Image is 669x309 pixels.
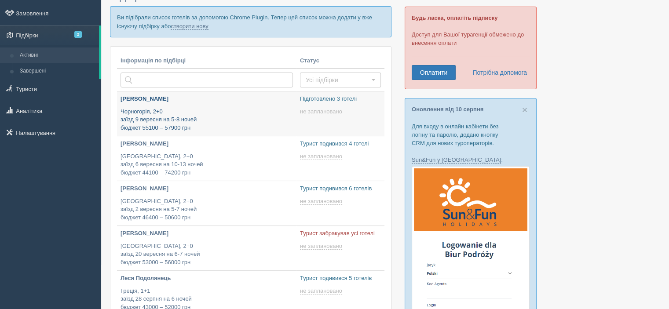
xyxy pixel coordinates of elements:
[117,226,296,270] a: [PERSON_NAME] [GEOGRAPHIC_DATA], 2+0заїзд 20 вересня на 6-7 ночейбюджет 53000 – 56000 грн
[117,91,296,136] a: [PERSON_NAME] Чорногорія, 2+0заїзд 9 вересня на 5-8 ночейбюджет 55100 – 57900 грн
[300,229,381,238] p: Турист забракував усі готелі
[412,156,530,164] p: :
[121,197,293,222] p: [GEOGRAPHIC_DATA], 2+0 заїзд 2 вересня на 5-7 ночей бюджет 46400 – 50600 грн
[300,287,344,294] a: не заплановано
[412,156,501,164] a: Sun&Fun у [GEOGRAPHIC_DATA]
[300,153,342,160] span: не заплановано
[300,287,342,294] span: не заплановано
[117,181,296,225] a: [PERSON_NAME] [GEOGRAPHIC_DATA], 2+0заїзд 2 вересня на 5-7 ночейбюджет 46400 – 50600 грн
[121,242,293,267] p: [GEOGRAPHIC_DATA], 2+0 заїзд 20 вересня на 6-7 ночей бюджет 53000 – 56000 грн
[467,65,527,80] a: Потрібна допомога
[522,105,527,115] span: ×
[300,108,342,115] span: не заплановано
[300,108,344,115] a: не заплановано
[405,7,537,89] div: Доступ для Вашої турагенції обмежено до внесення оплати
[121,185,293,193] p: [PERSON_NAME]
[300,198,342,205] span: не заплановано
[300,153,344,160] a: не заплановано
[300,198,344,205] a: не заплановано
[121,95,293,103] p: [PERSON_NAME]
[16,63,99,79] a: Завершені
[300,95,381,103] p: Підготовлено 3 готелі
[121,274,293,283] p: Леся Подолянець
[117,136,296,181] a: [PERSON_NAME] [GEOGRAPHIC_DATA], 2+0заїзд 6 вересня на 10-13 ночейбюджет 44100 – 74200 грн
[296,53,384,69] th: Статус
[412,106,483,113] a: Оновлення від 10 серпня
[121,229,293,238] p: [PERSON_NAME]
[110,6,391,37] p: Ви підібрали список готелів за допомогою Chrome Plugin. Тепер цей список можна додати у вже існую...
[300,73,381,87] button: Усі підбірки
[300,140,381,148] p: Турист подивився 4 готелі
[121,153,293,177] p: [GEOGRAPHIC_DATA], 2+0 заїзд 6 вересня на 10-13 ночей бюджет 44100 – 74200 грн
[300,243,344,250] a: не заплановано
[300,274,381,283] p: Турист подивився 5 готелів
[412,65,456,80] a: Оплатити
[117,53,296,69] th: Інформація по підбірці
[171,23,208,30] a: створити нову
[522,105,527,114] button: Close
[306,76,369,84] span: Усі підбірки
[74,31,82,38] span: 2
[121,108,293,132] p: Чорногорія, 2+0 заїзд 9 вересня на 5-8 ночей бюджет 55100 – 57900 грн
[16,47,99,63] a: Активні
[412,15,497,21] b: Будь ласка, оплатіть підписку
[412,122,530,147] p: Для входу в онлайн кабінети без логіну та паролю, додано кнопку CRM для нових туроператорів.
[121,140,293,148] p: [PERSON_NAME]
[300,243,342,250] span: не заплановано
[121,73,293,87] input: Пошук за країною або туристом
[300,185,381,193] p: Турист подивився 6 готелів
